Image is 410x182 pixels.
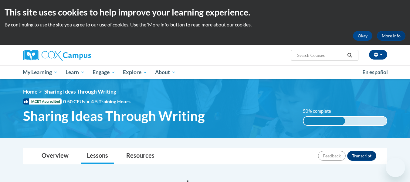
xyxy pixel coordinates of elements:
span: 4.5 Training Hours [91,98,130,104]
span: My Learning [23,69,58,76]
button: Okay [353,31,372,41]
button: Account Settings [369,50,387,60]
span: Learn [66,69,85,76]
div: 50% complete [303,117,345,125]
span: Sharing Ideas Through Writing [44,88,116,95]
label: 50% complete [303,108,338,115]
a: Resources [120,148,161,164]
button: Transcript [347,151,376,161]
span: Sharing Ideas Through Writing [23,108,205,124]
a: Engage [89,65,119,79]
a: My Learning [19,65,62,79]
a: More Info [377,31,405,41]
button: Search [345,52,354,59]
div: Main menu [14,65,396,79]
span: About [155,69,176,76]
a: Explore [119,65,151,79]
button: Feedback [318,151,346,161]
input: Search Courses [296,52,345,59]
p: By continuing to use the site you agree to our use of cookies. Use the ‘More info’ button to read... [5,21,405,28]
span: IACET Accredited [23,98,62,105]
a: About [151,65,180,79]
span: 0.50 CEUs [63,98,91,105]
a: En español [358,66,392,79]
span: Engage [93,69,115,76]
a: Learn [62,65,89,79]
h2: This site uses cookies to help improve your learning experience. [5,6,405,18]
a: Home [23,88,37,95]
span: Explore [123,69,147,76]
span: En español [362,69,388,75]
a: Lessons [81,148,114,164]
span: • [87,98,90,104]
a: Cox Campus [23,50,138,61]
img: Cox Campus [23,50,91,61]
iframe: Button to launch messaging window [386,158,405,177]
a: Overview [36,148,75,164]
